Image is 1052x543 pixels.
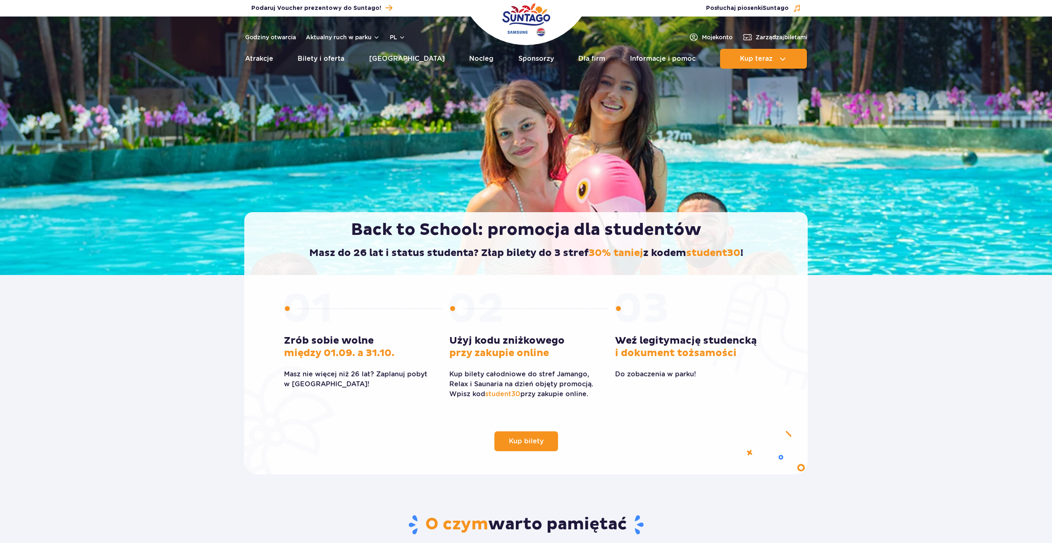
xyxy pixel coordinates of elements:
[742,32,807,42] a: Zarządzajbiletami
[702,33,732,41] span: Moje konto
[425,514,488,535] span: O czym
[306,34,380,41] button: Aktualny ruch w parku
[689,32,732,42] a: Mojekonto
[518,49,554,69] a: Sponsorzy
[615,369,768,379] p: Do zobaczenia w parku!
[469,49,494,69] a: Nocleg
[449,369,602,399] p: Kup bilety całodniowe do stref Jamango, Relax i Saunaria na dzień objęty promocją. Wpisz kod przy...
[449,347,549,359] span: przy zakupie online
[369,49,445,69] a: [GEOGRAPHIC_DATA]
[284,514,768,536] h2: warto pamiętać
[485,390,520,398] span: student30
[706,4,801,12] button: Posłuchaj piosenkiSuntago
[740,55,773,62] span: Kup teraz
[251,4,381,12] span: Podaruj Voucher prezentowy do Suntago!
[630,49,696,69] a: Informacje i pomoc
[589,247,643,259] span: 30% taniej
[298,49,344,69] a: Bilety i oferta
[284,335,437,359] h3: Zrób sobie wolne
[251,2,392,14] a: Podaruj Voucher prezentowy do Suntago!
[284,369,437,389] p: Masz nie więcej niż 26 lat? Zaplanuj pobyt w [GEOGRAPHIC_DATA]!
[578,49,605,69] a: Dla firm
[262,247,790,259] h2: Masz do 26 lat i status studenta? Złap bilety do 3 stref z kodem !
[494,431,558,451] a: Kup bilety
[449,335,602,359] h3: Użyj kodu zniżkowego
[245,49,273,69] a: Atrakcje
[284,347,394,359] span: między 01.09. a 31.10.
[390,33,406,41] button: pl
[615,335,768,359] h3: Weź legitymację studencką
[509,438,544,445] span: Kup bilety
[615,347,737,359] span: i dokument tożsamości
[756,33,807,41] span: Zarządzaj biletami
[706,4,789,12] span: Posłuchaj piosenki
[720,49,807,69] button: Kup teraz
[262,220,790,240] h1: Back to School: promocja dla studentów
[686,247,740,259] span: student30
[763,5,789,11] span: Suntago
[245,33,296,41] a: Godziny otwarcia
